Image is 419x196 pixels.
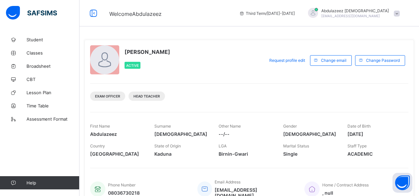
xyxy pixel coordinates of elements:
span: Abdulazeez [90,131,144,137]
img: safsims [6,6,57,20]
span: Head Teacher [133,94,160,98]
span: Lesson Plan [26,90,79,95]
span: [GEOGRAPHIC_DATA] [90,151,144,157]
span: [DEMOGRAPHIC_DATA] [283,131,338,137]
span: Student [26,37,79,42]
span: --/-- [219,131,273,137]
span: Staff Type [347,143,367,148]
span: Assessment Format [26,116,79,122]
span: Marital Status [283,143,309,148]
button: Open asap [393,173,412,193]
span: Date of Birth [347,124,371,129]
span: session/term information [239,11,295,16]
span: Kaduna [154,151,209,157]
span: Exam Officer [95,94,120,98]
span: Time Table [26,103,79,108]
span: Request profile edit [269,58,305,63]
span: , null [322,190,369,196]
span: Home / Contract Address [322,182,369,187]
span: 08036730218 [108,190,140,196]
span: [EMAIL_ADDRESS][DOMAIN_NAME] [321,14,380,18]
div: AbdulazeezMuhammad [301,8,403,19]
span: Abdulazeez [DEMOGRAPHIC_DATA] [321,8,389,13]
span: Help [26,180,79,185]
span: [DEMOGRAPHIC_DATA] [154,131,209,137]
span: Phone Number [108,182,135,187]
span: LGA [219,143,227,148]
span: First Name [90,124,110,129]
span: Change email [321,58,346,63]
span: Classes [26,50,79,56]
span: [DATE] [347,131,402,137]
span: ACADEMIC [347,151,402,157]
span: Welcome Abdulazeez [109,11,162,17]
span: CBT [26,77,79,82]
span: Single [283,151,338,157]
span: Other Name [219,124,241,129]
span: Birnin-Gwari [219,151,273,157]
span: Broadsheet [26,63,79,69]
span: Surname [154,124,171,129]
span: Gender [283,124,297,129]
span: Email Address [215,179,240,184]
span: Country [90,143,105,148]
span: [PERSON_NAME] [125,49,170,55]
span: State of Origin [154,143,181,148]
span: Change Password [366,58,400,63]
span: Active [126,63,139,67]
